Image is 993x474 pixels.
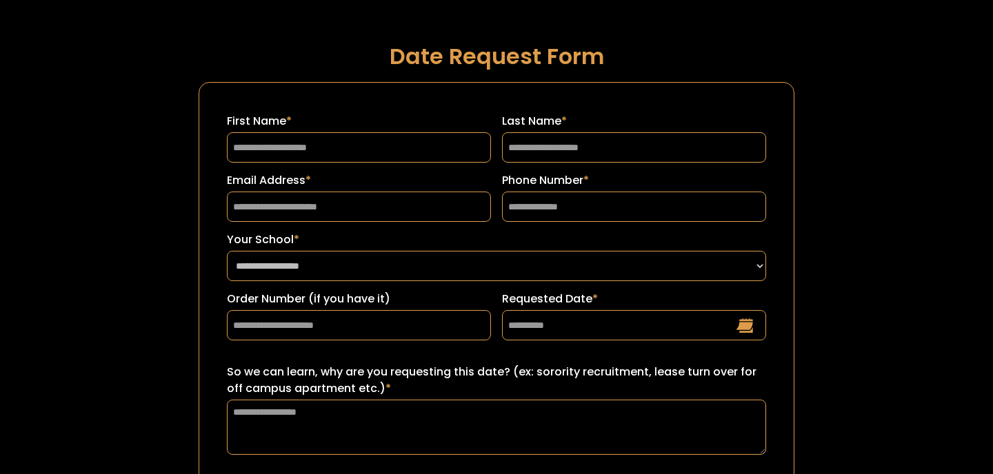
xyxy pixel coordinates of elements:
label: Email Address [227,172,491,189]
label: Your School [227,231,766,248]
label: Order Number (if you have it) [227,291,491,307]
h1: Date Request Form [199,44,794,68]
label: Requested Date [502,291,766,307]
label: Phone Number [502,172,766,189]
label: First Name [227,113,491,130]
label: Last Name [502,113,766,130]
label: So we can learn, why are you requesting this date? (ex: sorority recruitment, lease turn over for... [227,364,766,397]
